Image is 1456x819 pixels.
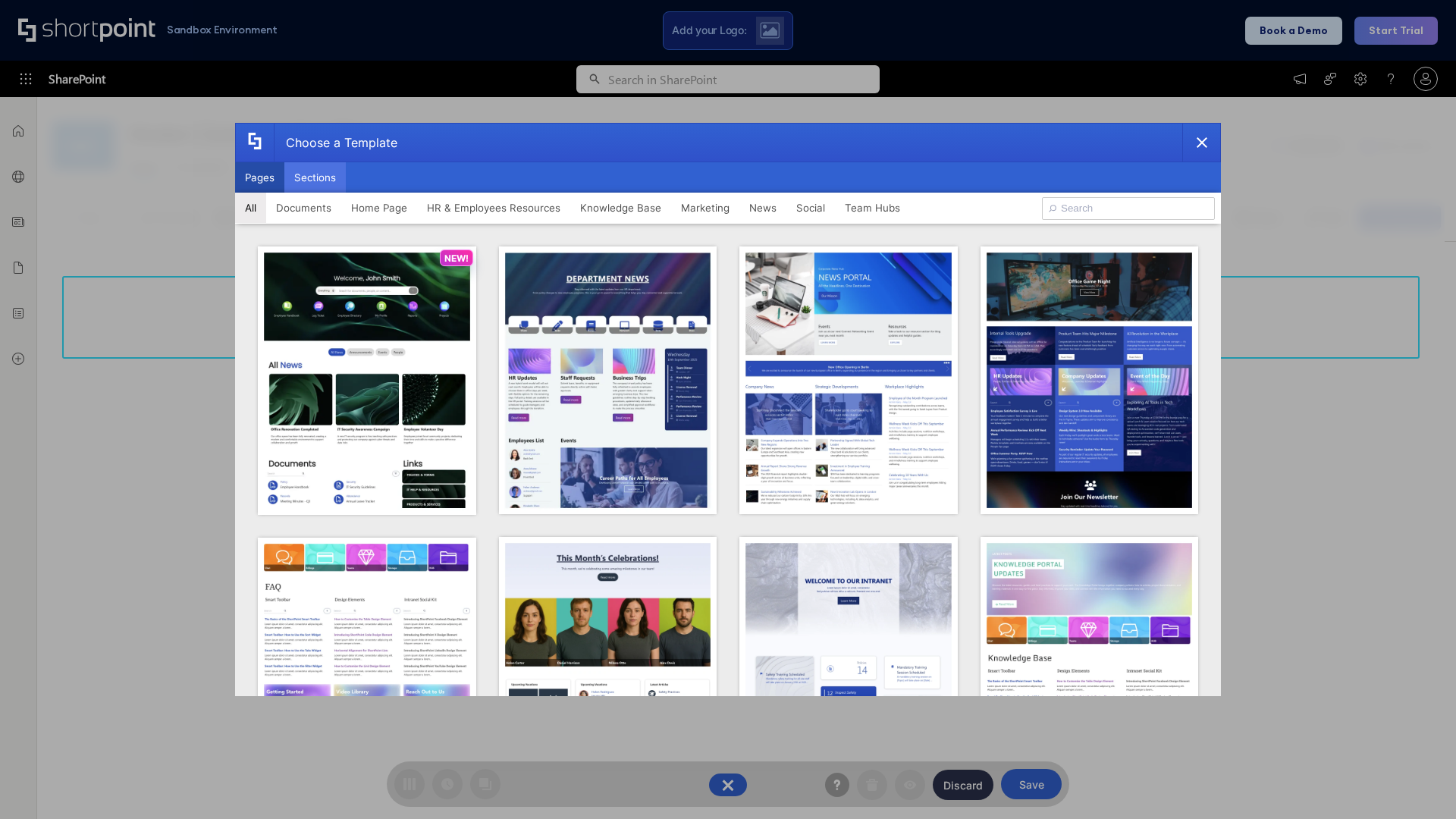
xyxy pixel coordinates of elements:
[341,193,417,223] button: Home Page
[671,193,739,223] button: Marketing
[235,123,1221,696] div: template selector
[266,193,341,223] button: Documents
[1042,197,1215,220] input: Search
[739,193,786,223] button: News
[1380,746,1456,819] iframe: Chat Widget
[835,193,910,223] button: Team Hubs
[786,193,835,223] button: Social
[570,193,671,223] button: Knowledge Base
[235,162,284,193] button: Pages
[235,193,266,223] button: All
[284,162,346,193] button: Sections
[444,253,469,264] p: NEW!
[417,193,570,223] button: HR & Employees Resources
[274,124,397,162] div: Choose a Template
